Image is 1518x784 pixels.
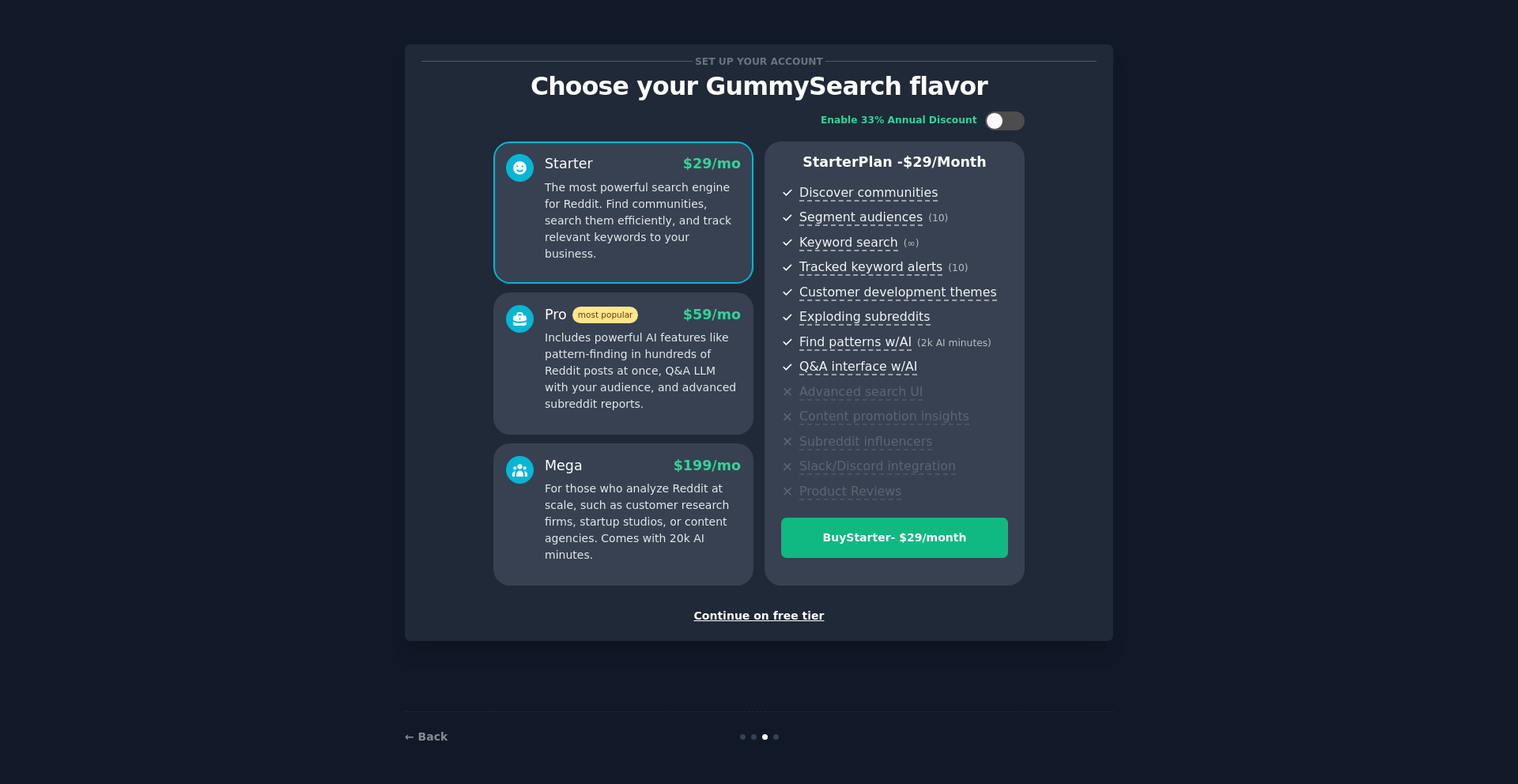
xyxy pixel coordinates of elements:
span: Exploding subreddits [799,309,930,326]
span: $ 59 /mo [683,307,741,322]
span: most popular [572,307,639,323]
span: Set up your account [693,53,826,70]
span: Product Reviews [799,484,901,500]
div: Continue on free tier [421,608,1097,624]
p: The most powerful search engine for Reddit. Find communities, search them efficiently, and track ... [545,179,741,262]
p: Starter Plan - [781,153,1008,172]
span: Slack/Discord integration [799,458,956,475]
span: Customer development themes [799,285,997,301]
span: ( ∞ ) [904,238,919,249]
div: Buy Starter - $ 29 /month [782,530,1007,546]
span: Q&A interface w/AI [799,359,917,375]
div: Pro [545,305,638,325]
p: Choose your GummySearch flavor [421,73,1097,100]
span: Discover communities [799,185,938,202]
span: ( 10 ) [948,262,968,273]
span: Keyword search [799,235,898,251]
a: ← Back [405,730,447,743]
div: Starter [545,154,593,174]
span: $ 199 /mo [674,458,741,473]
div: Mega [545,456,583,476]
span: $ 29 /month [903,154,987,170]
button: BuyStarter- $29/month [781,518,1008,558]
span: Content promotion insights [799,409,969,425]
span: Find patterns w/AI [799,334,912,351]
span: Tracked keyword alerts [799,259,942,276]
span: ( 10 ) [928,213,948,224]
p: For those who analyze Reddit at scale, such as customer research firms, startup studios, or conte... [545,481,741,563]
span: $ 29 /mo [683,156,741,171]
div: Enable 33% Annual Discount [821,114,977,128]
span: Advanced search UI [799,384,923,401]
span: Subreddit influencers [799,434,932,450]
span: Segment audiences [799,209,923,226]
span: ( 2k AI minutes ) [917,337,991,349]
p: Includes powerful AI features like pattern-finding in hundreds of Reddit posts at once, Q&A LLM w... [545,330,741,413]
